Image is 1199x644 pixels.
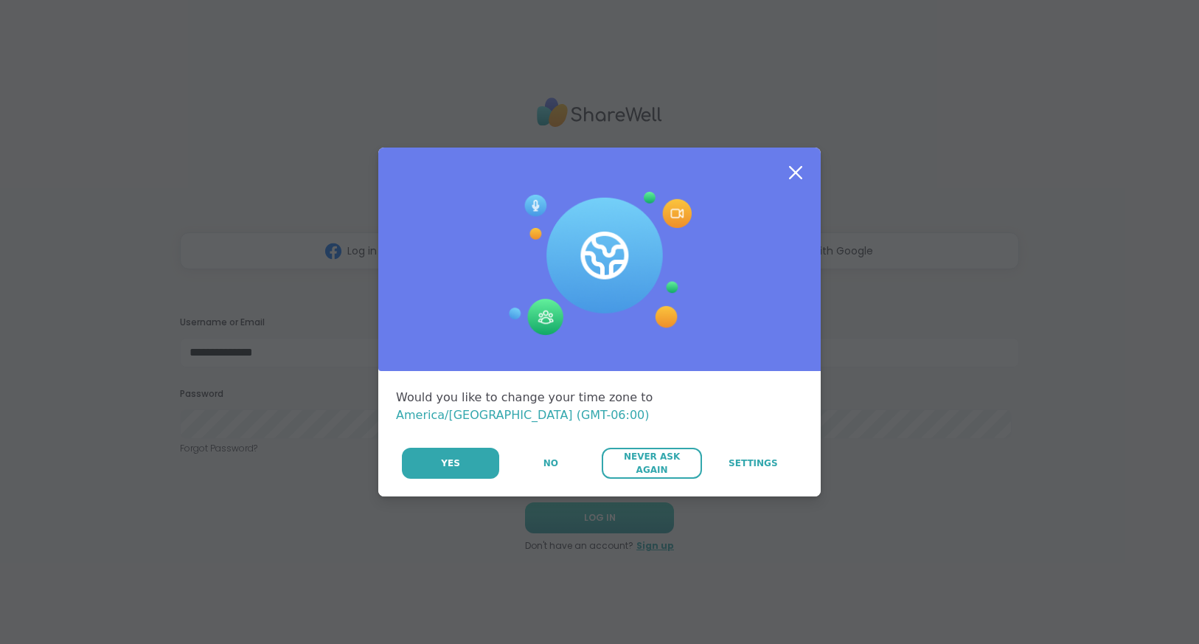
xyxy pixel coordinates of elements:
[507,192,692,336] img: Session Experience
[396,408,650,422] span: America/[GEOGRAPHIC_DATA] (GMT-06:00)
[396,389,803,424] div: Would you like to change your time zone to
[501,448,600,479] button: No
[703,448,803,479] a: Settings
[729,457,778,470] span: Settings
[602,448,701,479] button: Never Ask Again
[402,448,499,479] button: Yes
[441,457,460,470] span: Yes
[609,450,694,477] span: Never Ask Again
[543,457,558,470] span: No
